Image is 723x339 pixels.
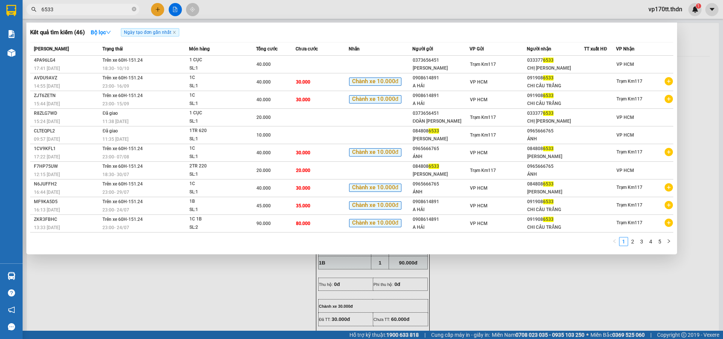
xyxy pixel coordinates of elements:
span: 40.000 [256,185,271,191]
span: Chưa cước [296,46,318,52]
div: ZKR3FBHC [34,216,100,223]
div: A HẢI [413,206,469,214]
div: A HẢI [413,223,469,231]
div: SL: 1 [189,82,246,90]
div: 1TR 620 [189,127,246,135]
li: Next Page [664,237,673,246]
div: [PERSON_NAME] [413,170,469,178]
div: AVDU9AVZ [34,74,100,82]
span: Trạm Km117 [616,220,642,225]
h3: Kết quả tìm kiếm ( 46 ) [30,29,85,36]
div: A HẢI [413,82,469,90]
span: Ngày tạo đơn gần nhất [121,28,179,36]
span: Người gửi [412,46,433,52]
button: right [664,237,673,246]
span: close-circle [132,6,136,13]
span: 23:00 - 29/07 [102,190,129,195]
div: 0965666765 [413,180,469,188]
span: Tổng cước [256,46,278,52]
span: Trên xe 60H-151.24 [102,75,143,81]
span: [STREET_ADDRESS] [57,47,98,51]
div: 0908614891 [413,74,469,82]
div: SL: 1 [189,206,246,214]
span: 80.000 [296,221,310,226]
span: plus-circle [665,95,673,103]
div: 091908 [527,74,584,82]
span: 18:30 - 30/07 [102,172,129,177]
a: 2 [628,237,637,246]
img: warehouse-icon [8,49,15,57]
div: [PERSON_NAME] [527,188,584,196]
div: F7HP75UW [34,163,100,170]
span: TT xuất HĐ [584,46,607,52]
span: Trạm Km117 [616,79,642,84]
span: 11:35 [DATE] [102,137,128,142]
img: solution-icon [8,30,15,38]
div: 1C [189,74,246,82]
span: Nhãn [349,46,360,52]
img: logo [5,5,24,24]
li: 4 [646,237,655,246]
span: 30.000 [296,79,310,85]
span: 11:38 [DATE] [102,119,128,124]
span: close [172,30,176,34]
span: VP HCM [470,97,488,102]
img: warehouse-icon [8,272,15,280]
div: 0373656451 [413,109,469,117]
div: 0908614891 [413,198,469,206]
div: 1 CỤC [189,56,246,64]
div: CHI CẦU TRẮNG [527,82,584,90]
div: CHỊ [PERSON_NAME] [527,64,584,72]
span: 30.000 [296,97,310,102]
strong: HCM - ĐỊNH QUÁN - PHƯƠNG LÂM [35,20,102,25]
span: 23:00 - 16/09 [102,84,129,89]
span: right [667,239,671,243]
span: 35.000 [296,203,310,208]
span: Người nhận [527,46,551,52]
span: Trạm Km117 [470,115,496,120]
span: 30.000 [296,185,310,191]
strong: (NHÀ XE [GEOGRAPHIC_DATA]) [33,14,104,19]
span: plus-circle [665,77,673,85]
a: 5 [656,237,664,246]
span: VP Gửi [470,46,484,52]
li: Previous Page [610,237,619,246]
div: ÁNH [527,170,584,178]
div: SL: 1 [189,64,246,73]
span: Trên xe 60H-151.24 [102,58,143,63]
div: A HẢI [413,100,469,108]
div: 1C [189,180,246,188]
a: 4 [647,237,655,246]
span: Số 170 [PERSON_NAME], P8, Q11, [GEOGRAPHIC_DATA][PERSON_NAME] [3,40,52,58]
div: 091908 [527,92,584,100]
span: 6533 [543,199,554,204]
input: Tìm tên, số ĐT hoặc mã đơn [41,5,130,14]
span: 17:41 [DATE] [34,66,60,71]
div: 084808 [527,145,584,153]
div: 1CV9KFL1 [34,145,100,153]
span: 18:30 - 10/10 [102,66,129,71]
span: notification [8,306,15,313]
span: message [8,323,15,330]
span: 17:22 [DATE] [34,154,60,160]
span: Trạm Km117 [470,62,496,67]
div: 0965666765 [527,163,584,170]
span: Trên xe 60H-151.24 [102,164,143,169]
span: 15:24 [DATE] [34,119,60,124]
span: Trên xe 60H-151.24 [102,93,143,98]
span: 6533 [429,128,439,134]
span: 40.000 [256,62,271,67]
div: R8ZLG7WD [34,109,100,117]
span: VP Nhận [616,46,635,52]
span: search [31,7,37,12]
span: 23:00 - 15/09 [102,101,129,106]
span: 23:00 - 24/07 [102,207,129,213]
span: 16:44 [DATE] [34,190,60,195]
span: VP HCM [17,31,33,35]
span: VP Gửi: [3,31,17,35]
li: 2 [628,237,637,246]
span: Trạm Km117 [470,168,496,173]
span: VP HCM [470,221,488,226]
div: SL: 1 [189,153,246,161]
div: MF9KA5D5 [34,198,100,206]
